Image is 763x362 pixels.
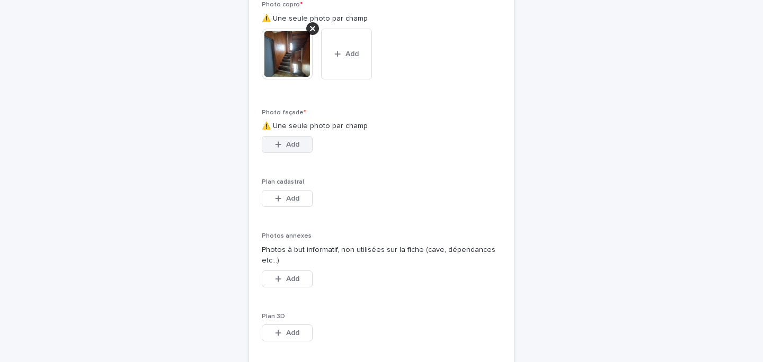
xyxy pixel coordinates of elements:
[262,313,285,320] span: Plan 3D
[286,141,299,148] span: Add
[262,190,313,207] button: Add
[286,275,299,283] span: Add
[262,110,306,116] span: Photo façade
[262,2,303,8] span: Photo copro
[262,324,313,341] button: Add
[286,329,299,337] span: Add
[262,233,312,239] span: Photos annexes
[345,50,359,58] span: Add
[262,136,313,153] button: Add
[286,195,299,202] span: Add
[262,245,501,267] p: Photos à but informatif, non utilisées sur la fiche (cave, dépendances etc...)
[321,29,372,79] button: Add
[262,121,501,132] p: ⚠️ Une seule photo par champ
[262,270,313,287] button: Add
[262,179,304,185] span: Plan cadastral
[262,13,501,24] p: ⚠️ Une seule photo par champ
